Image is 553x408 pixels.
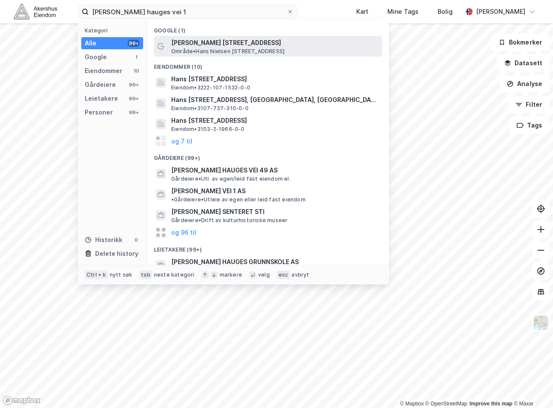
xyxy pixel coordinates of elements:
[508,96,550,113] button: Filter
[438,6,453,17] div: Bolig
[277,271,290,279] div: esc
[171,257,379,267] span: [PERSON_NAME] HAUGES GRUNNSKOLE AS
[147,239,389,255] div: Leietakere (99+)
[133,236,140,243] div: 0
[85,52,107,62] div: Google
[85,27,143,34] div: Kategori
[258,271,270,278] div: velg
[171,196,174,203] span: •
[147,148,389,163] div: Gårdeiere (99+)
[147,57,389,72] div: Eiendommer (10)
[89,5,287,18] input: Søk på adresse, matrikkel, gårdeiere, leietakere eller personer
[171,48,284,55] span: Område • Hans Nielsen [STREET_ADDRESS]
[171,115,379,126] span: Hans [STREET_ADDRESS]
[14,4,57,19] img: akershus-eiendom-logo.9091f326c980b4bce74ccdd9f866810c.svg
[510,367,553,408] iframe: Chat Widget
[128,81,140,88] div: 99+
[139,271,152,279] div: tab
[133,54,140,61] div: 1
[171,136,192,146] button: og 7 til
[171,74,379,84] span: Hans [STREET_ADDRESS]
[171,207,379,217] span: [PERSON_NAME] SENTERET STI
[171,126,245,133] span: Eiendom • 3103-2-1966-0-0
[533,315,549,331] img: Z
[476,6,525,17] div: [PERSON_NAME]
[85,93,118,104] div: Leietakere
[171,105,249,112] span: Eiendom • 3107-737-310-0-0
[95,249,138,259] div: Delete history
[85,107,113,118] div: Personer
[85,235,122,245] div: Historikk
[128,40,140,47] div: 99+
[85,38,96,48] div: Alle
[470,401,512,407] a: Improve this map
[85,80,116,90] div: Gårdeiere
[497,54,550,72] button: Datasett
[3,395,41,405] a: Mapbox homepage
[128,109,140,116] div: 99+
[491,34,550,51] button: Bokmerker
[356,6,368,17] div: Kart
[128,95,140,102] div: 99+
[509,117,550,134] button: Tags
[171,84,250,91] span: Eiendom • 3222-107-1532-0-0
[147,20,389,36] div: Google (1)
[171,175,291,182] span: Gårdeiere • Utl. av egen/leid fast eiendom el.
[171,38,379,48] span: [PERSON_NAME] [STREET_ADDRESS]
[510,367,553,408] div: Kontrollprogram for chat
[171,186,246,196] span: [PERSON_NAME] VEI 1 AS
[133,67,140,74] div: 10
[85,271,108,279] div: Ctrl + k
[171,196,306,203] span: Gårdeiere • Utleie av egen eller leid fast eiendom
[220,271,242,278] div: markere
[291,271,309,278] div: avbryt
[154,271,195,278] div: neste kategori
[171,217,288,224] span: Gårdeiere • Drift av kulturhistoriske museer
[171,227,196,238] button: og 96 til
[110,271,133,278] div: nytt søk
[387,6,419,17] div: Mine Tags
[499,75,550,92] button: Analyse
[171,165,379,175] span: [PERSON_NAME] HAUGES VEI 49 AS
[171,95,379,105] span: Hans [STREET_ADDRESS], [GEOGRAPHIC_DATA], [GEOGRAPHIC_DATA]
[425,401,467,407] a: OpenStreetMap
[85,66,122,76] div: Eiendommer
[400,401,424,407] a: Mapbox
